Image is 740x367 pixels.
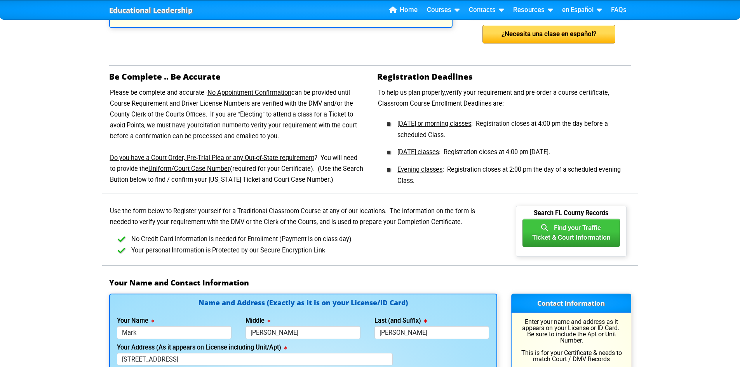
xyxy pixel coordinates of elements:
[374,326,489,339] input: Last Name
[466,4,507,16] a: Contacts
[397,120,471,127] u: [DATE] or morning classes
[148,165,230,172] u: Uniform/Court Case Number
[522,219,620,247] button: Find your TrafficTicket & Court Information
[109,72,363,81] h2: Be Complete .. Be Accurate
[109,4,193,17] a: Educational Leadership
[397,166,442,173] u: Evening classes
[534,209,608,223] b: Search FL County Records
[109,206,497,228] p: Use the form below to Register yourself for a Traditional Classroom Course at any of our location...
[122,245,497,256] li: Your personal Information is Protected by our Secure Encryption Link
[246,318,270,324] label: Middle
[390,158,631,187] li: : Registration closes at 2:00 pm the day of a scheduled evening Class.
[117,353,393,366] input: 123 Street Name
[482,25,615,43] div: ¿Necesita una clase en español?
[512,294,631,313] h3: Contact Information
[207,89,291,96] u: No Appointment Confirmation
[377,87,631,109] p: To help us plan properly,verify your requirement and pre-order a course certificate, Classroom Co...
[117,344,287,351] label: Your Address (As it appears on License including Unit/Apt)
[390,115,631,141] li: : Registration closes at 4:00 pm the day before a scheduled Class.
[246,326,360,339] input: Middle Name
[519,319,624,362] p: Enter your name and address as it appears on your License or ID Card. Be sure to include the Apt ...
[482,30,615,37] a: ¿Necesita una clase en español?
[110,154,314,162] u: Do you have a Court Order, Pre-Trial Plea or any Out-of-State requirement
[390,141,631,158] li: : Registration closes at 4:00 pm [DATE].
[424,4,463,16] a: Courses
[510,4,556,16] a: Resources
[374,318,427,324] label: Last (and Suffix)
[397,148,439,156] u: [DATE] classes
[200,122,244,129] u: citation number
[122,234,497,245] li: No Credit Card Information is needed for Enrollment (Payment is on class day)
[117,326,232,339] input: First Name
[109,278,631,287] h3: Your Name and Contact Information
[117,318,154,324] label: Your Name
[109,87,363,185] p: Please be complete and accurate - can be provided until Course Requirement and Driver License Num...
[377,72,631,81] h2: Registration Deadlines
[559,4,605,16] a: en Español
[608,4,630,16] a: FAQs
[386,4,421,16] a: Home
[117,299,489,306] h4: Name and Address (Exactly as it is on your License/ID Card)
